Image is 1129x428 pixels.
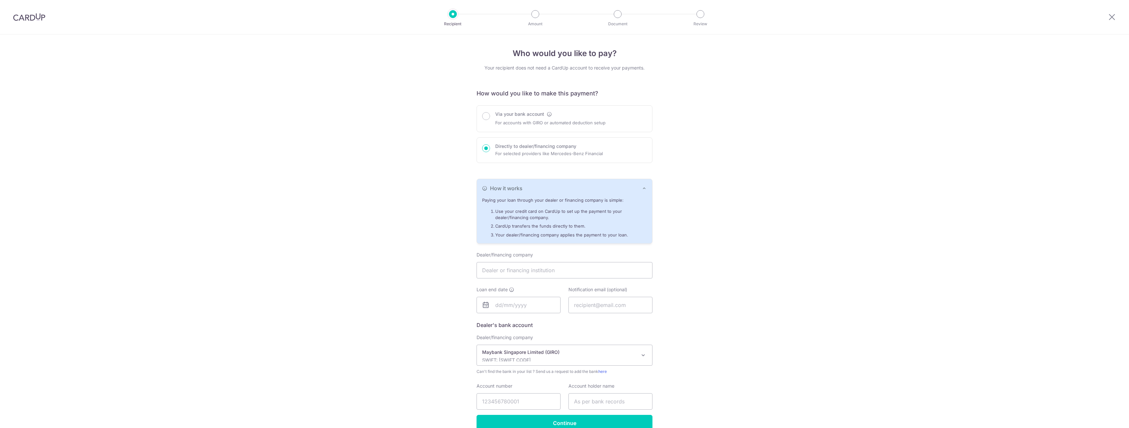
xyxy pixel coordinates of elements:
[495,223,647,229] li: CardUp transfers the funds directly to them.
[511,21,560,27] p: Amount
[477,321,652,329] h5: Dealer's bank account
[1087,408,1122,425] iframe: Opens a widget where you can find more information
[676,21,725,27] p: Review
[477,179,652,197] button: How it works
[482,357,636,363] p: SWIFT: [SWIFT_CODE]
[482,349,636,356] p: Maybank Singapore Limited (GIRO)
[429,21,477,27] p: Recipient
[477,48,652,59] h4: Who would you like to pay?
[477,368,652,375] span: Can't find the bank in your list ? Send us a request to add the bank
[490,184,522,192] span: How it works
[477,262,652,278] input: Dealer or financing institution
[495,119,606,127] p: For accounts with GIRO or automated deduction setup
[477,65,652,71] div: Your recipient does not need a CardUp account to receive your payments.
[477,393,561,410] input: 123456780001
[477,90,652,97] h6: How would you like to make this payment?
[568,286,627,293] label: Notification email (optional)
[477,286,514,293] label: Loan end date
[568,393,652,410] input: As per bank records
[482,197,647,203] p: Paying your loan through your dealer or financing company is simple:
[13,13,45,21] img: CardUp
[495,143,576,150] label: Directly to dealer/financing company
[477,334,533,341] label: Dealer/financing company
[495,150,603,157] p: For selected providers like Mercedes-Benz Financial
[477,297,561,313] input: dd/mm/yyyy
[477,345,652,365] span: Maybank Singapore Limited (GIRO)
[593,21,642,27] p: Document
[477,345,652,366] span: Maybank Singapore Limited (GIRO)
[477,383,512,389] label: Account number
[495,232,647,238] li: Your dealer/financing company applies the payment to your loan.
[477,252,533,258] label: Dealer/financing company
[495,209,647,221] li: Use your credit card on CardUp to set up the payment to your dealer/financing company.
[598,369,607,374] a: here
[568,297,652,313] input: recipient@email.com
[568,383,614,389] label: Account holder name
[495,111,544,117] label: Via your bank account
